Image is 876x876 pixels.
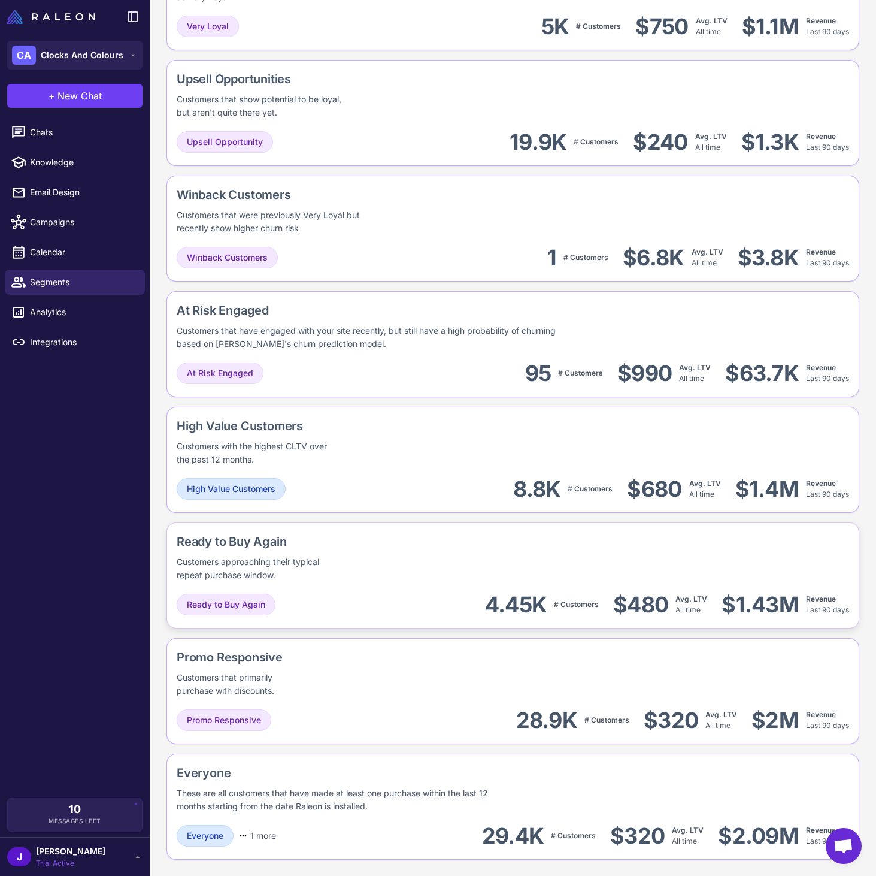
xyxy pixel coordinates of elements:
[7,10,100,24] a: Raleon Logo
[30,126,135,139] span: Chats
[177,533,420,551] div: Ready to Buy Again
[510,129,566,156] div: 19.9K
[806,363,849,384] div: Last 90 days
[558,368,603,377] span: # Customers
[516,707,577,734] div: 28.9K
[695,131,727,153] div: All time
[177,555,339,582] div: Customers approaching their typical repeat purchase window.
[177,671,307,697] div: Customers that primarily purchase with discounts.
[30,156,135,169] span: Knowledge
[623,244,684,271] div: $6.8K
[584,715,629,724] span: # Customers
[806,825,849,847] div: Last 90 days
[725,360,799,387] div: $63.7K
[177,209,382,235] div: Customers that were previously Very Loyal but recently show higher churn risk
[722,591,799,618] div: $1.43M
[718,823,799,850] div: $2.09M
[5,240,145,265] a: Calendar
[675,594,707,615] div: All time
[541,13,569,40] div: 5K
[696,16,728,37] div: All time
[187,20,229,33] span: Very Loyal
[187,598,265,611] span: Ready to Buy Again
[679,363,711,384] div: All time
[513,476,560,503] div: 8.8K
[806,594,849,615] div: Last 90 days
[5,270,145,295] a: Segments
[672,825,704,847] div: All time
[485,591,547,618] div: 4.45K
[525,360,551,387] div: 95
[633,129,687,156] div: $240
[806,363,836,372] span: Revenue
[30,276,135,289] span: Segments
[554,600,599,609] span: # Customers
[806,16,836,25] span: Revenue
[5,150,145,175] a: Knowledge
[187,482,275,496] span: High Value Customers
[49,817,101,826] span: Messages Left
[806,710,836,719] span: Revenue
[7,10,95,24] img: Raleon Logo
[187,251,268,264] span: Winback Customers
[568,484,613,493] span: # Customers
[741,129,799,156] div: $1.3K
[177,301,768,319] div: At Risk Engaged
[30,306,135,319] span: Analytics
[806,478,849,500] div: Last 90 days
[692,247,723,268] div: All time
[705,710,737,719] span: Avg. LTV
[751,707,799,734] div: $2M
[806,247,849,268] div: Last 90 days
[36,858,105,869] span: Trial Active
[679,363,711,372] span: Avg. LTV
[675,594,707,603] span: Avg. LTV
[705,709,737,731] div: All time
[547,244,556,271] div: 1
[627,476,681,503] div: $680
[735,476,799,503] div: $1.4M
[551,831,596,840] span: # Customers
[806,131,849,153] div: Last 90 days
[5,120,145,145] a: Chats
[806,16,849,37] div: Last 90 days
[177,440,330,466] div: Customers with the highest CLTV over the past 12 months.
[7,41,143,70] button: CAClocks And Colours
[806,247,836,256] span: Revenue
[30,246,135,259] span: Calendar
[806,479,836,488] span: Revenue
[30,186,135,199] span: Email Design
[49,89,55,103] span: +
[30,336,135,349] span: Integrations
[30,216,135,229] span: Campaigns
[7,84,143,108] button: +New Chat
[806,594,836,603] span: Revenue
[187,829,223,842] span: Everyone
[826,828,862,864] div: Open chat
[806,709,849,731] div: Last 90 days
[610,823,665,850] div: $320
[187,367,253,380] span: At Risk Engaged
[617,360,672,387] div: $990
[177,324,571,351] div: Customers that have engaged with your site recently, but still have a high probability of churnin...
[7,847,31,866] div: J
[574,137,619,146] span: # Customers
[5,180,145,205] a: Email Design
[187,135,263,149] span: Upsell Opportunity
[738,244,799,271] div: $3.8K
[672,826,704,835] span: Avg. LTV
[5,210,145,235] a: Campaigns
[234,825,281,847] button: 1 more
[695,132,727,141] span: Avg. LTV
[644,707,698,734] div: $320
[692,247,723,256] span: Avg. LTV
[69,804,81,815] span: 10
[563,253,608,262] span: # Customers
[57,89,102,103] span: New Chat
[482,823,544,850] div: 29.4K
[696,16,728,25] span: Avg. LTV
[41,49,123,62] span: Clocks And Colours
[5,300,145,325] a: Analytics
[742,13,799,40] div: $1.1M
[177,764,681,782] div: Everyone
